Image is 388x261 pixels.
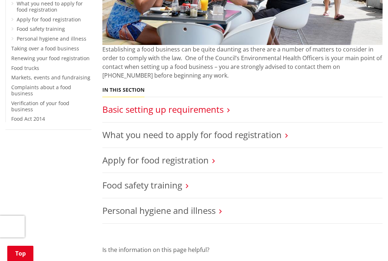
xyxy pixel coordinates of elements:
a: Food trucks [11,65,39,71]
a: Markets, events and fundraising [11,74,90,81]
a: Apply for food registration [102,154,209,166]
a: What you need to apply for food registration [102,129,282,141]
a: Food Act 2014 [11,115,45,122]
a: Apply for food registration [17,16,81,23]
a: Verification of your food business [11,100,69,113]
p: Establishing a food business can be quite daunting as there are a number of matters to consider i... [102,45,383,80]
a: Complaints about a food business [11,84,71,97]
a: Top [7,246,33,261]
iframe: Messenger Launcher [355,231,381,257]
a: Personal hygiene and illness [102,204,216,216]
h5: In this section [102,87,144,93]
a: Renewing your food registration [11,55,90,62]
p: Is the information on this page helpful? [102,245,383,254]
a: Taking over a food business [11,45,79,52]
a: Food safety training [17,25,65,32]
a: Food safety training [102,179,182,191]
a: Personal hygiene and illness [17,35,86,42]
a: Basic setting up requirements [102,103,224,115]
